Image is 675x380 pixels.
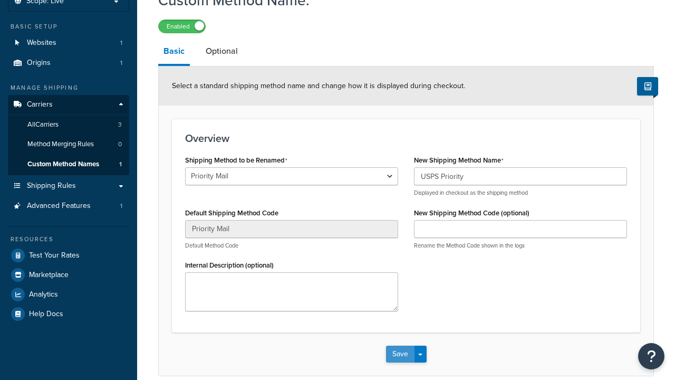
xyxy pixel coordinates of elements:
[27,140,94,149] span: Method Merging Rules
[8,246,129,265] a: Test Your Rates
[27,160,99,169] span: Custom Method Names
[8,53,129,73] li: Origins
[8,155,129,174] a: Custom Method Names1
[118,140,122,149] span: 0
[159,20,205,33] label: Enabled
[118,120,122,129] span: 3
[8,265,129,284] a: Marketplace
[8,135,129,154] a: Method Merging Rules0
[29,271,69,280] span: Marketplace
[8,95,129,175] li: Carriers
[27,100,53,109] span: Carriers
[8,33,129,53] li: Websites
[8,155,129,174] li: Custom Method Names
[386,346,414,363] button: Save
[27,39,56,47] span: Websites
[27,202,91,211] span: Advanced Features
[8,53,129,73] a: Origins1
[200,39,243,64] a: Optional
[185,242,398,250] p: Default Method Code
[120,39,122,47] span: 1
[414,189,627,197] p: Displayed in checkout as the shipping method
[29,310,63,319] span: Help Docs
[8,196,129,216] li: Advanced Features
[120,202,122,211] span: 1
[8,83,129,92] div: Manage Shipping
[8,176,129,196] a: Shipping Rules
[185,209,278,217] label: Default Shipping Method Code
[8,196,129,216] a: Advanced Features1
[185,156,287,165] label: Shipping Method to be Renamed
[8,135,129,154] li: Method Merging Rules
[29,290,58,299] span: Analytics
[158,39,190,66] a: Basic
[172,80,465,91] span: Select a standard shipping method name and change how it is displayed during checkout.
[27,59,51,68] span: Origins
[637,77,658,96] button: Show Help Docs
[29,251,80,260] span: Test Your Rates
[414,209,529,217] label: New Shipping Method Code (optional)
[8,22,129,31] div: Basic Setup
[8,305,129,324] a: Help Docs
[414,242,627,250] p: Rename the Method Code shown in the logs
[185,261,274,269] label: Internal Description (optional)
[27,120,59,129] span: All Carriers
[8,33,129,53] a: Websites1
[414,156,504,165] label: New Shipping Method Name
[8,235,129,244] div: Resources
[185,132,627,144] h3: Overview
[27,182,76,191] span: Shipping Rules
[8,95,129,115] a: Carriers
[119,160,122,169] span: 1
[8,285,129,304] a: Analytics
[638,343,664,369] button: Open Resource Center
[8,115,129,135] a: AllCarriers3
[120,59,122,68] span: 1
